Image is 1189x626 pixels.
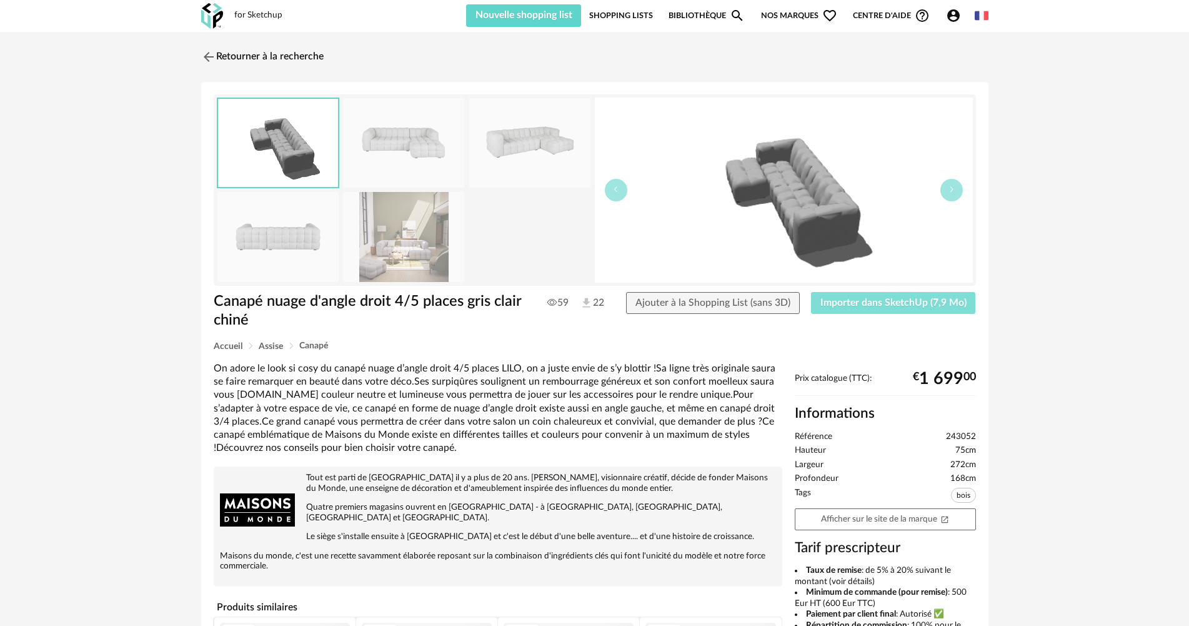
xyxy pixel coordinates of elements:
[214,342,242,351] span: Accueil
[589,4,653,27] a: Shopping Lists
[940,514,949,523] span: Open In New icon
[343,192,464,281] img: canape-nuage-d-angle-droit-4-5-places-gris-clair-chine-1000-3-4-243052_5.jpg
[955,445,976,457] span: 75cm
[795,405,976,423] h2: Informations
[806,588,948,597] b: Minimum de commande (pour remise)
[218,99,338,187] img: thumbnail.png
[466,4,582,27] button: Nouvelle shopping list
[795,609,976,620] li: : Autorisé ✅
[795,587,976,609] li: : 500 Eur HT (600 Eur TTC)
[220,473,295,548] img: brand logo
[475,10,572,20] span: Nouvelle shopping list
[220,473,776,494] p: Tout est parti de [GEOGRAPHIC_DATA] il y a plus de 20 ans. [PERSON_NAME], visionnaire créatif, dé...
[951,488,976,503] span: bois
[806,566,862,575] b: Taux de remise
[795,508,976,530] a: Afficher sur le site de la marqueOpen In New icon
[201,43,324,71] a: Retourner à la recherche
[220,502,776,523] p: Quatre premiers magasins ouvrent en [GEOGRAPHIC_DATA] - à [GEOGRAPHIC_DATA], [GEOGRAPHIC_DATA], [...
[811,292,976,315] button: Importer dans SketchUp (7,9 Mo)
[946,8,967,23] span: Account Circle icon
[795,488,811,506] span: Tags
[214,598,782,617] h4: Produits similaires
[950,473,976,485] span: 168cm
[214,362,782,455] div: On adore le look si cosy du canapé nuage d’angle droit 4/5 places LILO, on a juste envie de s’y b...
[795,539,976,557] h3: Tarif prescripteur
[975,9,988,23] img: fr
[595,98,973,283] img: thumbnail.png
[946,432,976,443] span: 243052
[214,292,524,330] h1: Canapé nuage d'angle droit 4/5 places gris clair chiné
[946,8,961,23] span: Account Circle icon
[580,296,593,310] img: Téléchargements
[201,49,216,64] img: svg+xml;base64,PHN2ZyB3aWR0aD0iMjQiIGhlaWdodD0iMjQiIHZpZXdCb3g9IjAgMCAyNCAyNCIgZmlsbD0ibm9uZSIgeG...
[806,610,896,618] b: Paiement par client final
[795,432,832,443] span: Référence
[220,532,776,542] p: Le siège s'installe ensuite à [GEOGRAPHIC_DATA] et c'est le début d'une belle aventure.... et d'u...
[730,8,745,23] span: Magnify icon
[915,8,930,23] span: Help Circle Outline icon
[635,298,790,308] span: Ajouter à la Shopping List (sans 3D)
[795,565,976,587] li: : de 5% à 20% suivant le montant (voir détails)
[234,10,282,21] div: for Sketchup
[626,292,800,315] button: Ajouter à la Shopping List (sans 3D)
[795,473,838,485] span: Profondeur
[853,8,930,23] span: Centre d'aideHelp Circle Outline icon
[795,460,823,471] span: Largeur
[950,460,976,471] span: 272cm
[669,4,745,27] a: BibliothèqueMagnify icon
[795,445,826,457] span: Hauteur
[343,98,464,188] img: canape-nuage-d-angle-droit-4-5-places-gris-clair-chine-1000-3-4-243052_1.jpg
[217,192,339,281] img: canape-nuage-d-angle-droit-4-5-places-gris-clair-chine-1000-3-4-243052_3.jpg
[580,296,603,310] span: 22
[201,3,223,29] img: OXP
[761,4,837,27] span: Nos marques
[469,98,590,188] img: canape-nuage-d-angle-droit-4-5-places-gris-clair-chine-1000-3-4-243052_2.jpg
[259,342,283,351] span: Assise
[214,341,976,351] div: Breadcrumb
[820,298,967,308] span: Importer dans SketchUp (7,9 Mo)
[822,8,837,23] span: Heart Outline icon
[913,374,976,384] div: € 00
[795,373,976,396] div: Prix catalogue (TTC):
[919,374,963,384] span: 1 699
[299,341,328,350] span: Canapé
[547,296,569,309] span: 59
[220,551,776,572] p: Maisons du monde, c'est une recette savamment élaborée reposant sur la combinaison d'ingrédients ...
